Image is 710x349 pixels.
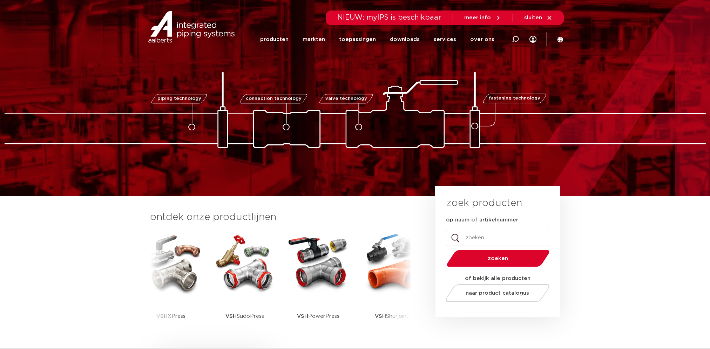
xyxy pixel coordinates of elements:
[157,96,201,101] span: piping technology
[464,15,491,20] span: meer info
[524,15,553,21] a: sluiten
[434,26,456,53] a: services
[287,231,350,338] a: VSHPowerPress
[225,314,237,319] strong: VSH
[140,231,203,338] a: VSHXPress
[156,294,185,338] p: XPress
[390,26,420,53] a: downloads
[446,196,522,210] h3: zoek producten
[464,15,501,21] a: meer info
[260,26,289,53] a: producten
[489,96,540,101] span: fastening technology
[466,290,529,296] span: naar product catalogus
[529,25,536,53] div: my IPS
[303,26,325,53] a: markten
[465,256,532,261] span: zoeken
[245,96,301,101] span: connection technology
[156,314,168,319] strong: VSH
[444,284,551,302] a: naar product catalogus
[360,231,424,338] a: VSHShurjoint
[465,276,530,281] strong: of bekijk alle producten
[150,210,412,224] h3: ontdek onze productlijnen
[470,26,494,53] a: over ons
[260,26,494,53] nav: Menu
[524,15,542,20] span: sluiten
[213,231,276,338] a: VSHSudoPress
[325,96,367,101] span: valve technology
[375,314,386,319] strong: VSH
[446,217,518,224] label: op naam of artikelnummer
[225,294,264,338] p: SudoPress
[337,14,441,21] span: NIEUW: myIPS is beschikbaar
[444,249,552,267] button: zoeken
[297,294,339,338] p: PowerPress
[375,294,409,338] p: Shurjoint
[297,314,308,319] strong: VSH
[339,26,376,53] a: toepassingen
[446,230,549,246] input: zoeken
